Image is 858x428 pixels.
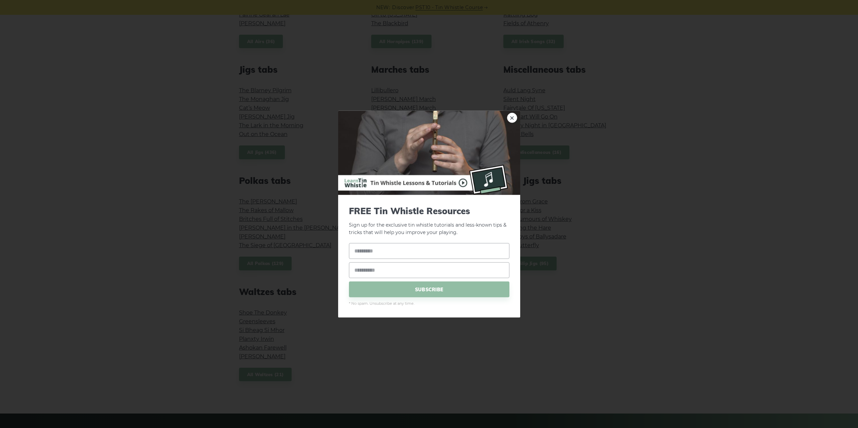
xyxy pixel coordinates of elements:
img: Tin Whistle Buying Guide Preview [338,110,520,195]
a: × [507,112,517,123]
span: SUBSCRIBE [349,282,509,297]
span: * No spam. Unsubscribe at any time. [349,301,509,307]
p: Sign up for the exclusive tin whistle tutorials and less-known tips & tricks that will help you i... [349,205,509,236]
span: FREE Tin Whistle Resources [349,205,509,216]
